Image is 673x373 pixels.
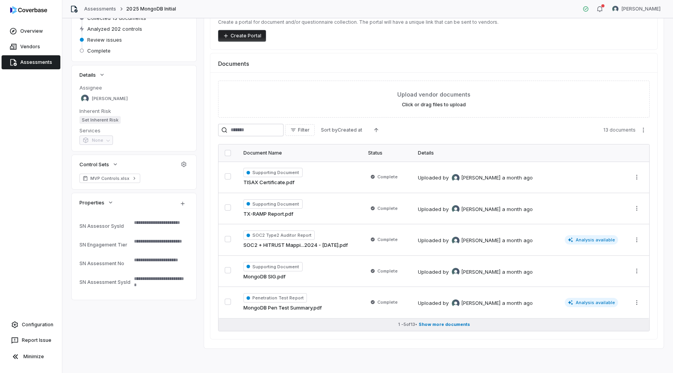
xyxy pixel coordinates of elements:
[377,174,398,180] span: Complete
[2,55,60,69] a: Assessments
[77,195,116,209] button: Properties
[603,127,636,133] span: 13 documents
[243,150,356,156] div: Document Name
[452,174,460,182] img: Sayantan Bhattacherjee avatar
[79,161,109,168] span: Control Sets
[218,30,266,42] button: Create Portal
[565,298,618,307] span: Analysis available
[419,322,470,327] span: Show more documents
[502,299,533,307] div: a month ago
[243,179,294,186] a: TISAX Certificate.pdf
[2,40,60,54] a: Vendors
[243,168,303,177] span: Supporting Document
[79,116,121,124] span: Set Inherent Risk
[502,206,533,213] div: a month ago
[373,127,379,133] svg: Ascending
[631,234,643,246] button: More actions
[443,268,500,276] div: by
[452,268,460,276] img: Sayantan Bhattacherjee avatar
[243,273,285,281] a: MongoDB SIG.pdf
[126,6,176,12] span: 2025 MongoDB Initial
[402,102,466,108] label: Click or drag files to upload
[377,205,398,211] span: Complete
[87,47,111,54] span: Complete
[243,199,303,209] span: Supporting Document
[285,124,315,136] button: Filter
[565,235,618,245] span: Analysis available
[502,268,533,276] div: a month ago
[377,299,398,305] span: Complete
[461,237,500,245] span: [PERSON_NAME]
[368,124,384,136] button: Ascending
[443,174,500,182] div: by
[397,90,470,99] span: Upload vendor documents
[79,174,140,183] a: MVP Controls.xlsx
[243,210,293,218] a: TX-RAMP Report.pdf
[218,318,649,331] button: 1 -5of13• Show more documents
[243,241,348,249] a: SOC2 + HITRUST Mappi...2024 - [DATE].pdf
[461,174,500,182] span: [PERSON_NAME]
[418,237,533,245] div: Uploaded
[79,199,104,206] span: Properties
[79,71,96,78] span: Details
[243,293,307,303] span: Penetration Test Report
[443,299,500,307] div: by
[79,107,189,114] dt: Inherent Risk
[418,299,533,307] div: Uploaded
[218,19,650,25] p: Create a portal for document and/or questionnaire collection. The portal will have a unique link ...
[87,36,122,43] span: Review issues
[10,6,47,14] img: logo-D7KZi-bG.svg
[612,6,618,12] img: Sayantan Bhattacherjee avatar
[377,268,398,274] span: Complete
[502,174,533,182] div: a month ago
[631,265,643,277] button: More actions
[368,150,405,156] div: Status
[631,202,643,214] button: More actions
[461,206,500,213] span: [PERSON_NAME]
[79,260,131,266] div: SN Assessment No
[3,349,59,364] button: Minimize
[2,24,60,38] a: Overview
[218,60,249,68] span: Documents
[243,304,322,312] a: MongoDB Pen Test Summary.pdf
[77,68,107,82] button: Details
[3,333,59,347] button: Report Issue
[443,237,500,245] div: by
[84,6,116,12] a: Assessments
[452,237,460,245] img: Sayantan Bhattacherjee avatar
[79,84,189,91] dt: Assignee
[79,279,131,285] div: SN Assessment SysId
[79,127,189,134] dt: Services
[452,205,460,213] img: Sayantan Bhattacherjee avatar
[79,242,131,248] div: SN Engagement Tier
[631,171,643,183] button: More actions
[443,205,500,213] div: by
[90,175,129,181] span: MVP Controls.xlsx
[461,268,500,276] span: [PERSON_NAME]
[622,6,661,12] span: [PERSON_NAME]
[608,3,665,15] button: Sayantan Bhattacherjee avatar[PERSON_NAME]
[461,299,500,307] span: [PERSON_NAME]
[418,268,533,276] div: Uploaded
[79,223,131,229] div: SN Assessor SysId
[243,230,315,240] span: SOC2 Type2 Auditor Report
[418,174,533,182] div: Uploaded
[316,124,367,136] button: Sort byCreated at
[3,318,59,332] a: Configuration
[631,297,643,308] button: More actions
[243,262,303,271] span: Supporting Document
[298,127,310,133] span: Filter
[418,150,618,156] div: Details
[92,96,128,102] span: [PERSON_NAME]
[637,124,650,136] button: More actions
[77,157,121,171] button: Control Sets
[502,237,533,245] div: a month ago
[87,25,142,32] span: Analyzed 202 controls
[81,95,89,102] img: Sayantan Bhattacherjee avatar
[452,299,460,307] img: Sayantan Bhattacherjee avatar
[377,236,398,243] span: Complete
[418,205,533,213] div: Uploaded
